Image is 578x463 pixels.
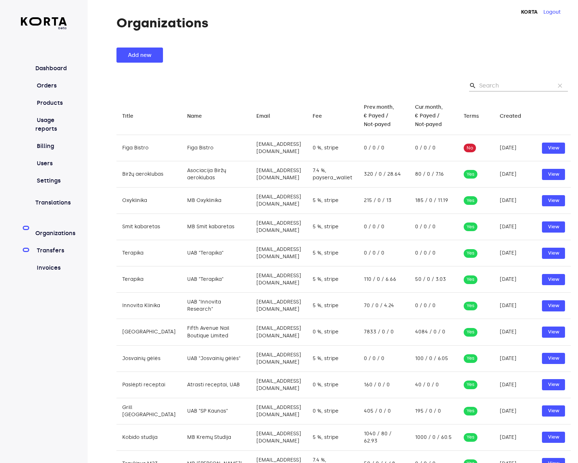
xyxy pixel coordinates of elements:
span: Yes [464,434,477,441]
a: Billing [35,142,67,150]
td: 5 %, stripe [307,266,358,293]
td: 5 %, stripe [307,345,358,372]
td: 0 / 0 / 0 [358,135,409,161]
td: 0 %, stripe [307,319,358,345]
span: Yes [464,381,477,388]
td: [EMAIL_ADDRESS][DOMAIN_NAME] [251,398,307,424]
span: Yes [464,329,477,336]
td: UAB "SP Kaunas" [181,398,251,424]
td: 5 %, stripe [307,424,358,450]
td: [DATE] [494,424,536,450]
a: View [542,170,565,176]
td: 0 %, stripe [307,398,358,424]
td: Figa Bistro [116,135,181,161]
td: Biržų aeroklubas [116,161,181,188]
td: 7833 / 0 / 0 [358,319,409,345]
span: View [546,223,561,231]
td: 100 / 0 / 6.05 [409,345,458,372]
td: 215 / 0 / 13 [358,188,409,214]
span: Yes [464,197,477,204]
input: Search [479,80,549,91]
a: Usage reports [35,116,67,133]
td: [DATE] [494,266,536,293]
td: [DATE] [494,398,536,424]
td: [EMAIL_ADDRESS][DOMAIN_NAME] [251,424,307,450]
span: Terms [464,112,488,121]
a: Products [35,99,67,107]
td: [DATE] [494,319,536,345]
span: View [546,354,561,363]
div: Prev.month, € Payed / Not-payed [364,103,394,129]
span: No [464,145,476,152]
td: 405 / 0 / 0 [358,398,409,424]
td: Atrasti receptai, UAB [181,372,251,398]
td: Josvainių gėlės [116,345,181,372]
button: View [542,327,565,338]
a: Organizations [35,224,67,238]
h1: Organizations [116,16,571,30]
span: Name [187,112,211,121]
td: 5 %, stripe [307,214,358,240]
a: View [542,433,565,439]
td: UAB "Josvainių gėlės" [181,345,251,372]
td: Figa Bistro [181,135,251,161]
span: View [546,144,561,152]
a: Users [35,159,67,168]
td: [EMAIL_ADDRESS][DOMAIN_NAME] [251,135,307,161]
td: 80 / 0 / 7.16 [409,161,458,188]
td: 0 / 0 / 0 [409,214,458,240]
a: View [542,354,565,360]
td: 160 / 0 / 0 [358,372,409,398]
td: [EMAIL_ADDRESS][DOMAIN_NAME] [251,266,307,293]
span: Yes [464,302,477,309]
td: Grill [GEOGRAPHIC_DATA] [116,398,181,424]
td: 320 / 0 / 28.64 [358,161,409,188]
td: 1040 / 80 / 62.93 [358,424,409,450]
div: Name [187,112,202,121]
td: 0 / 0 / 0 [409,240,458,266]
a: View [542,144,565,150]
a: View [542,328,565,334]
a: View [542,197,565,203]
td: 4084 / 0 / 0 [409,319,458,345]
td: Innovita Klinika [116,293,181,319]
span: View [546,249,561,257]
span: Add new [128,50,151,60]
a: Orders [35,81,67,90]
td: 0 %, stripe [307,372,358,398]
button: View [542,432,565,443]
td: [EMAIL_ADDRESS][DOMAIN_NAME] [251,293,307,319]
span: View [546,170,561,179]
div: Fee [313,112,322,121]
a: View [542,275,565,282]
a: Translations [35,194,67,207]
span: Yes [464,276,477,283]
td: 5 %, stripe [307,188,358,214]
div: Terms [464,112,479,121]
td: [DATE] [494,161,536,188]
td: 0 / 0 / 0 [358,214,409,240]
td: [EMAIL_ADDRESS][DOMAIN_NAME] [251,345,307,372]
td: [DATE] [494,240,536,266]
td: [DATE] [494,372,536,398]
td: 5 %, stripe [307,293,358,319]
span: Email [256,112,279,121]
button: View [542,221,565,233]
td: UAB "Terapika" [181,266,251,293]
button: Logout [543,9,561,16]
td: 50 / 0 / 3.03 [409,266,458,293]
td: [EMAIL_ADDRESS][DOMAIN_NAME] [251,214,307,240]
div: Created [500,112,521,121]
div: Cur.month, € Payed / Not-payed [415,103,443,129]
td: [DATE] [494,214,536,240]
td: 40 / 0 / 0 [409,372,458,398]
td: 1000 / 0 / 60.5 [409,424,458,450]
span: Yes [464,408,477,414]
td: [EMAIL_ADDRESS][DOMAIN_NAME] [251,319,307,345]
td: 0 / 0 / 0 [358,240,409,266]
td: 0 / 0 / 0 [409,293,458,319]
span: View [546,302,561,310]
span: View [546,381,561,389]
button: Add new [116,48,163,63]
span: Yes [464,250,477,257]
